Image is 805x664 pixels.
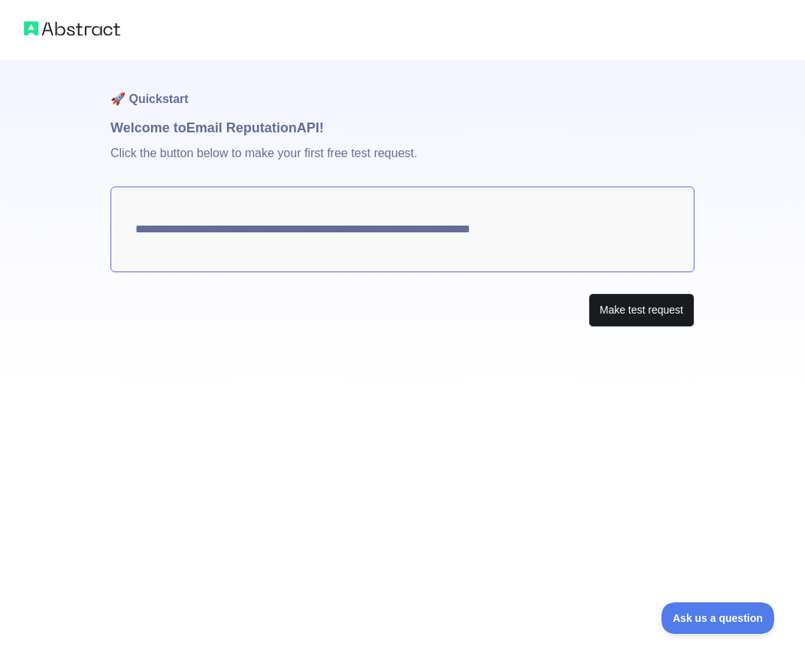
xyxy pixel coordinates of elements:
button: Make test request [589,293,695,327]
p: Click the button below to make your first free test request. [110,138,695,186]
img: Abstract logo [24,18,120,39]
iframe: Toggle Customer Support [661,602,775,634]
h1: 🚀 Quickstart [110,60,695,117]
h1: Welcome to Email Reputation API! [110,117,695,138]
